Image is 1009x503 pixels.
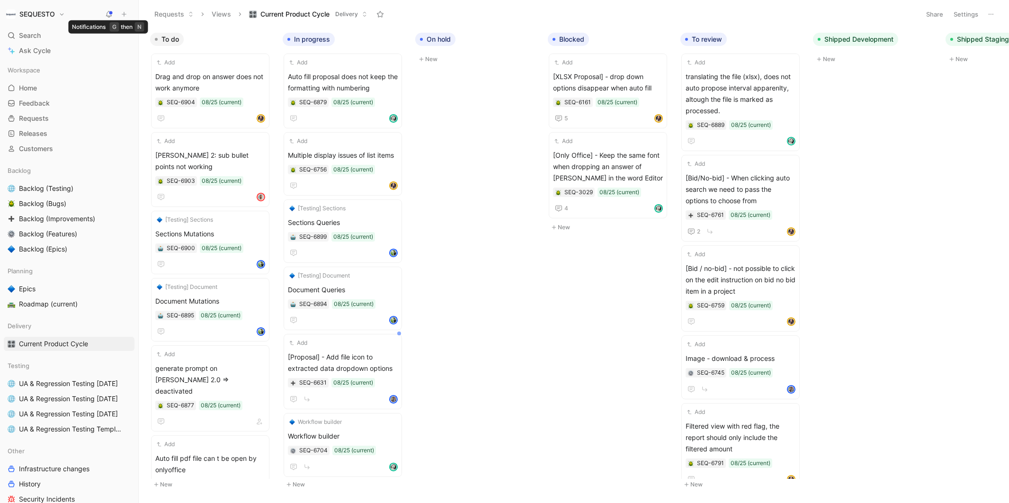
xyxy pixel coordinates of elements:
[697,210,724,220] div: SEQ-6761
[680,479,805,490] button: New
[688,302,694,309] button: 🪲
[19,424,122,434] span: UA & Regression Testing Template
[19,299,78,309] span: Roadmap (current)
[4,422,134,436] a: 🌐UA & Regression Testing Template
[4,407,134,421] a: 🌐UA & Regression Testing [DATE]
[155,228,265,240] span: Sections Mutations
[288,338,309,348] button: Add
[289,419,295,425] img: 🔷
[788,318,795,325] img: avatar
[19,214,95,224] span: Backlog (Improvements)
[8,300,15,308] img: 🛣️
[555,99,562,106] button: 🪲
[6,393,17,404] button: 🌐
[284,199,402,263] a: 🔷[Testing] SectionsSections Queries08/25 (current)avatar
[686,226,702,237] button: 2
[688,370,694,376] img: ⚙️
[686,340,706,349] button: Add
[6,213,17,225] button: ➕
[19,10,55,18] h1: SEQUESTO
[19,394,118,404] span: UA & Regression Testing [DATE]
[4,181,134,196] a: 🌐Backlog (Testing)
[155,350,176,359] button: Add
[157,99,164,106] button: 🪲
[245,7,372,21] button: 🎛️Current Product CycleDelivery
[290,379,296,386] button: ➕
[824,35,893,44] span: Shipped Development
[4,319,134,333] div: Delivery
[4,462,134,476] a: Infrastructure changes
[298,271,350,280] span: [Testing] Document
[290,234,296,240] button: 🤖
[157,245,164,251] div: 🤖
[158,403,163,409] img: 🪲
[686,250,706,259] button: Add
[290,167,296,173] img: 🪲
[555,100,561,106] img: 🪲
[299,232,327,242] div: SEQ-6899
[8,425,15,433] img: 🌐
[167,243,195,253] div: SEQ-6900
[686,407,706,417] button: Add
[288,351,398,374] span: [Proposal] - Add file icon to extracted data dropdown options
[813,33,898,46] button: Shipped Development
[427,35,451,44] span: On hold
[290,448,296,454] img: ⚙️
[688,122,694,128] div: 🪲
[334,446,374,455] div: 08/25 (current)
[157,312,164,319] div: 🤖
[290,380,296,386] img: ➕
[155,296,265,307] span: Document Mutations
[151,345,269,431] a: Addgenerate prompt on [PERSON_NAME] 2.0 => deactivated08/25 (current)
[6,198,17,209] button: 🪲
[6,183,17,194] button: 🌐
[334,299,374,309] div: 08/25 (current)
[697,120,724,130] div: SEQ-6889
[548,222,673,233] button: New
[8,65,40,75] span: Workspace
[559,35,584,44] span: Blocked
[686,263,795,297] span: [Bid / no-bid] - not possible to click on the edit instruction on bid no bid item in a project
[258,261,264,268] img: avatar
[692,35,722,44] span: To review
[731,458,770,468] div: 08/25 (current)
[564,98,591,107] div: SEQ-6161
[4,282,134,296] a: 🔷Epics
[284,334,402,409] a: Add[Proposal] - Add file icon to extracted data dropdown options08/25 (current)avatar
[549,54,667,128] a: Add[XLSX Proposal] - drop down options disappear when auto fill08/25 (current)5avatar
[555,190,561,196] img: 🪲
[158,313,163,319] img: 🤖
[19,45,51,56] span: Ask Cycle
[697,301,724,310] div: SEQ-6759
[19,229,77,239] span: Backlog (Features)
[6,338,17,350] button: 🎛️
[294,35,330,44] span: In progress
[283,479,408,490] button: New
[8,285,15,293] img: 🔷
[19,284,36,294] span: Epics
[555,189,562,196] button: 🪲
[201,311,241,320] div: 08/25 (current)
[686,353,795,364] span: Image - download & process
[688,461,694,467] img: 🪲
[19,479,41,489] span: History
[564,188,593,197] div: SEQ-3029
[19,244,67,254] span: Backlog (Epics)
[157,217,162,223] img: 🔷
[681,403,800,489] a: AddFiltered view with red flag, the report should only include the filtered amount08/25 (current)...
[788,228,795,235] img: avatar
[155,58,176,67] button: Add
[290,99,296,106] div: 🪲
[4,111,134,126] a: Requests
[411,28,544,70] div: On holdNew
[150,33,184,46] button: To do
[151,132,269,207] a: Add[PERSON_NAME] 2: sub bullet points not working08/25 (current)avatar
[19,464,89,474] span: Infrastructure changes
[333,165,373,174] div: 08/25 (current)
[4,8,67,21] button: SEQUESTOSEQUESTO
[949,8,982,21] button: Settings
[167,98,195,107] div: SEQ-6904
[284,54,402,128] a: AddAuto fill proposal does not keep the formatting with numbering08/25 (current)avatar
